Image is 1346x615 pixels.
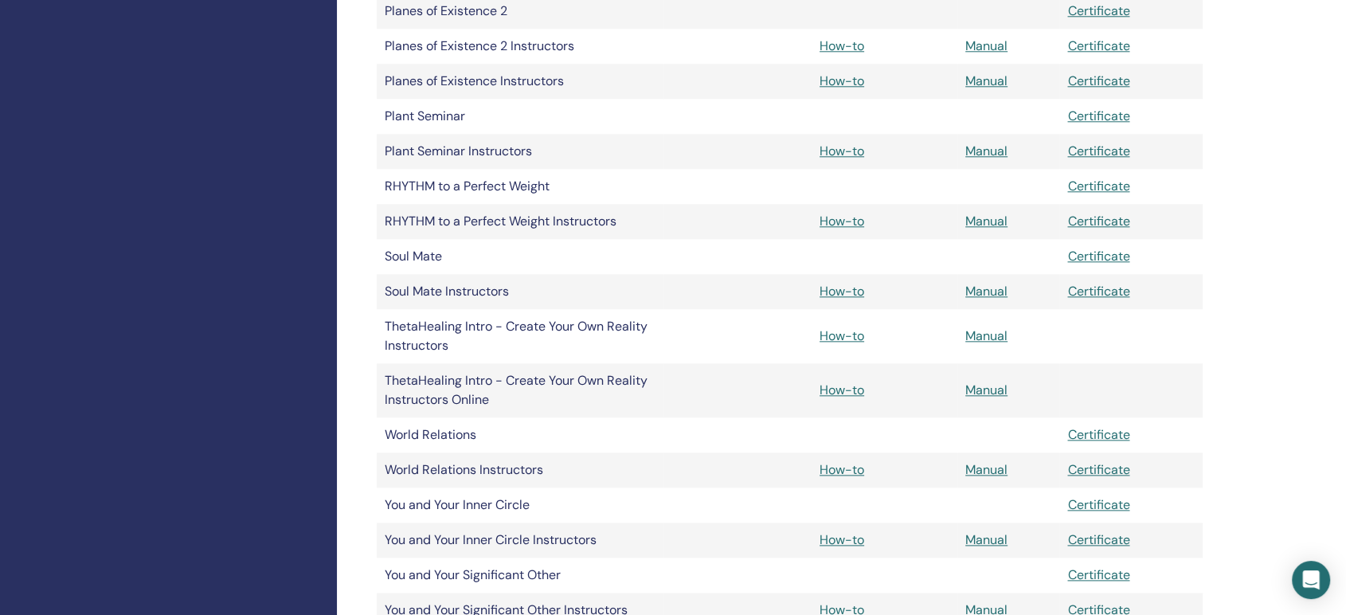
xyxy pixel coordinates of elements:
[965,213,1008,229] a: Manual
[377,134,663,169] td: Plant Seminar Instructors
[965,461,1008,478] a: Manual
[1067,143,1129,159] a: Certificate
[820,72,864,89] a: How-to
[965,327,1008,344] a: Manual
[377,558,663,593] td: You and Your Significant Other
[1067,37,1129,54] a: Certificate
[1067,108,1129,124] a: Certificate
[377,488,663,523] td: You and Your Inner Circle
[965,283,1008,300] a: Manual
[965,143,1008,159] a: Manual
[965,37,1008,54] a: Manual
[1067,283,1129,300] a: Certificate
[820,213,864,229] a: How-to
[820,327,864,344] a: How-to
[377,363,663,417] td: ThetaHealing Intro - Create Your Own Reality Instructors Online
[1067,531,1129,548] a: Certificate
[377,64,663,99] td: Planes of Existence Instructors
[820,531,864,548] a: How-to
[1067,426,1129,443] a: Certificate
[377,523,663,558] td: You and Your Inner Circle Instructors
[965,382,1008,398] a: Manual
[820,461,864,478] a: How-to
[377,274,663,309] td: Soul Mate Instructors
[377,204,663,239] td: RHYTHM to a Perfect Weight Instructors
[377,452,663,488] td: World Relations Instructors
[820,283,864,300] a: How-to
[820,143,864,159] a: How-to
[1067,461,1129,478] a: Certificate
[1067,213,1129,229] a: Certificate
[1067,496,1129,513] a: Certificate
[820,382,864,398] a: How-to
[377,417,663,452] td: World Relations
[1067,178,1129,194] a: Certificate
[377,99,663,134] td: Plant Seminar
[377,239,663,274] td: Soul Mate
[965,72,1008,89] a: Manual
[377,309,663,363] td: ThetaHealing Intro - Create Your Own Reality Instructors
[1067,566,1129,583] a: Certificate
[1067,248,1129,264] a: Certificate
[1067,2,1129,19] a: Certificate
[820,37,864,54] a: How-to
[1067,72,1129,89] a: Certificate
[965,531,1008,548] a: Manual
[377,29,663,64] td: Planes of Existence 2 Instructors
[1292,561,1330,599] div: Open Intercom Messenger
[377,169,663,204] td: RHYTHM to a Perfect Weight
